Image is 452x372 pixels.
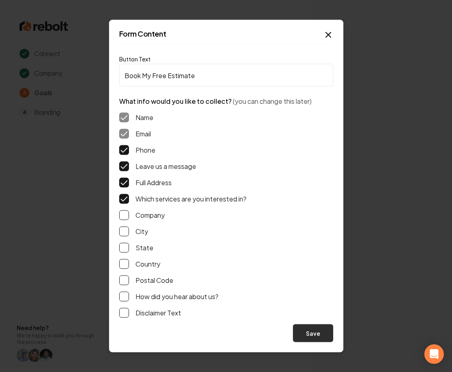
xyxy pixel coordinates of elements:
label: Name [135,113,153,123]
h2: Form Content [119,30,333,37]
label: Country [135,259,160,269]
label: Which services are you interested in? [135,194,247,204]
button: Save [293,324,333,342]
label: City [135,227,148,236]
label: Leave us a message [135,162,196,171]
label: Postal Code [135,276,173,285]
label: State [135,243,153,253]
label: Company [135,210,165,220]
label: Email [135,129,151,139]
span: (you can change this later) [233,97,312,105]
input: Button Text [119,64,333,87]
label: How did you hear about us? [135,292,218,302]
p: What info would you like to collect? [119,96,333,106]
label: Full Address [135,178,172,188]
label: Phone [135,145,155,155]
label: Disclaimer Text [135,308,181,318]
label: Button Text [119,55,151,63]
